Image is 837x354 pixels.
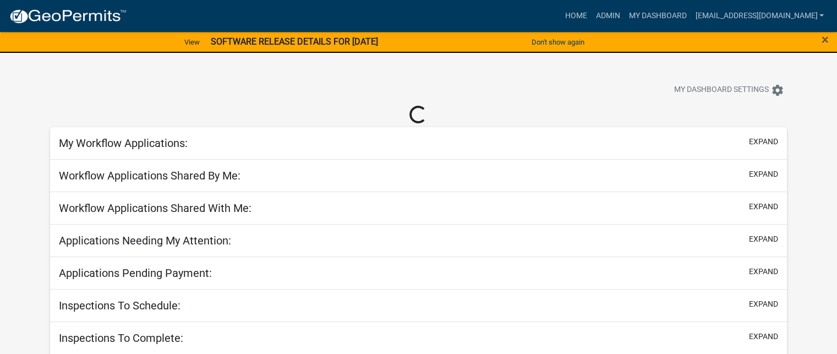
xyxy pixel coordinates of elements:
button: My Dashboard Settingssettings [665,79,793,101]
a: View [180,33,204,51]
h5: Applications Needing My Attention: [59,234,231,247]
h5: Workflow Applications Shared With Me: [59,201,251,215]
a: My Dashboard [624,6,691,26]
button: expand [749,266,778,277]
a: Home [560,6,591,26]
a: Admin [591,6,624,26]
button: Close [822,33,829,46]
button: Don't show again [527,33,589,51]
i: settings [771,84,784,97]
strong: SOFTWARE RELEASE DETAILS FOR [DATE] [211,36,378,47]
h5: Applications Pending Payment: [59,266,212,280]
button: expand [749,136,778,148]
button: expand [749,168,778,180]
button: expand [749,233,778,245]
h5: Inspections To Schedule: [59,299,180,312]
h5: Workflow Applications Shared By Me: [59,169,240,182]
span: × [822,32,829,47]
button: expand [749,331,778,342]
a: [EMAIL_ADDRESS][DOMAIN_NAME] [691,6,828,26]
button: expand [749,201,778,213]
button: expand [749,298,778,310]
span: My Dashboard Settings [674,84,769,97]
h5: My Workflow Applications: [59,137,188,150]
h5: Inspections To Complete: [59,331,183,345]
